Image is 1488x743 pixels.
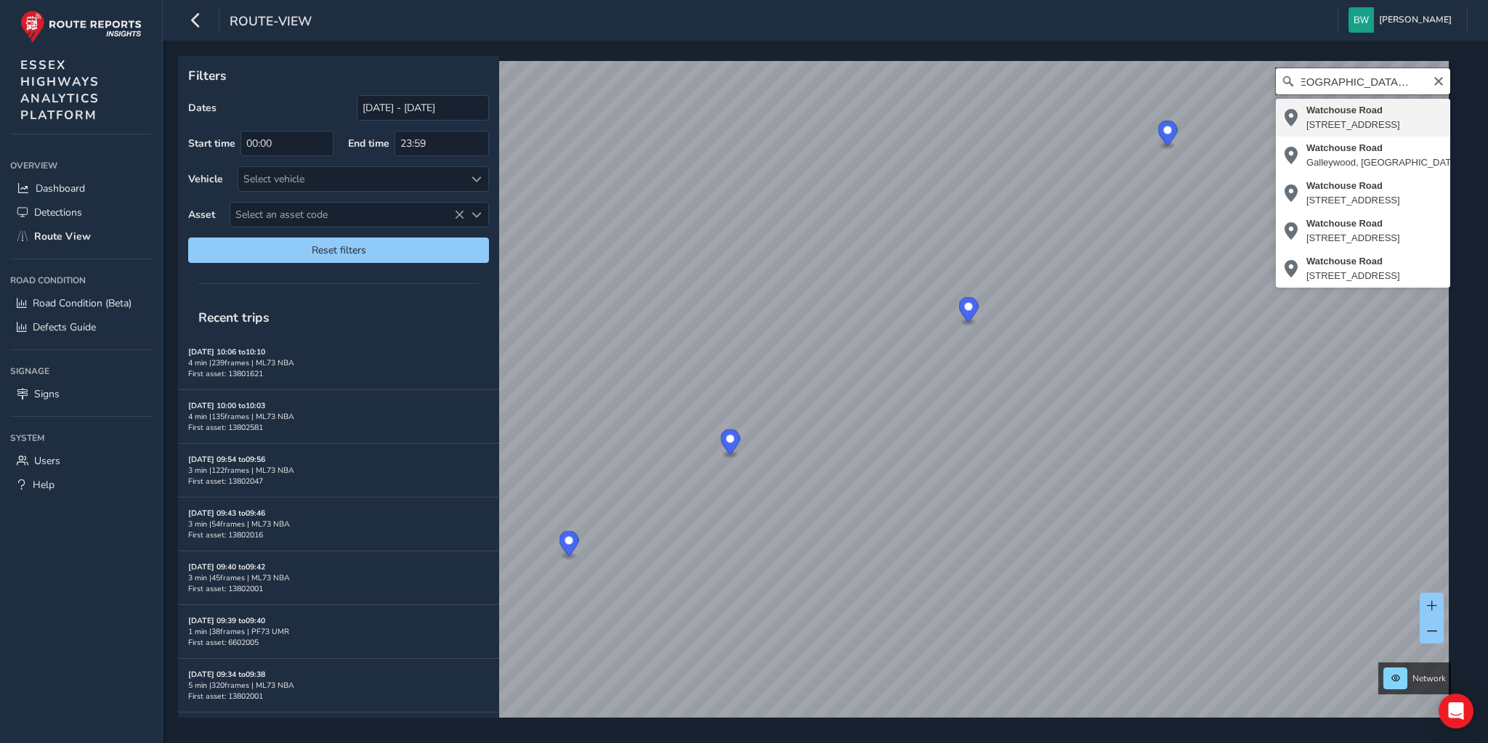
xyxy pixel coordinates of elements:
span: First asset: 13802047 [188,476,263,487]
strong: [DATE] 09:43 to 09:46 [188,508,265,519]
div: Map marker [1158,121,1178,150]
button: Clear [1433,73,1444,87]
span: Defects Guide [33,320,96,334]
div: [STREET_ADDRESS] [1306,231,1400,245]
label: Start time [188,137,235,150]
div: Road Condition [10,269,152,291]
span: First asset: 13802001 [188,691,263,702]
strong: [DATE] 09:39 to 09:40 [188,615,265,626]
canvas: Map [183,61,1449,734]
span: Help [33,478,54,492]
div: Map marker [559,531,579,561]
a: Detections [10,200,152,224]
input: Search [1276,68,1450,94]
span: First asset: 13802581 [188,422,263,433]
div: Map marker [959,297,979,327]
span: Route View [34,230,91,243]
div: 5 min | 320 frames | ML73 NBA [188,680,489,691]
strong: [DATE] 10:00 to 10:03 [188,400,265,411]
span: Dashboard [36,182,85,195]
span: Signs [34,387,60,401]
span: [PERSON_NAME] [1379,7,1452,33]
div: Watchouse Road [1306,216,1400,231]
a: Help [10,473,152,497]
div: Select an asset code [464,203,488,227]
div: [STREET_ADDRESS] [1306,118,1400,132]
div: 4 min | 239 frames | ML73 NBA [188,357,489,368]
div: Watchouse Road [1306,254,1400,269]
a: Dashboard [10,176,152,200]
div: 1 min | 38 frames | PF73 UMR [188,626,489,637]
div: Open Intercom Messenger [1439,694,1473,728]
div: [STREET_ADDRESS] [1306,269,1400,283]
strong: [DATE] 09:54 to 09:56 [188,454,265,465]
span: ESSEX HIGHWAYS ANALYTICS PLATFORM [20,57,100,123]
a: Route View [10,224,152,248]
img: rr logo [20,10,142,43]
span: First asset: 6602005 [188,637,259,648]
span: First asset: 13802016 [188,529,263,540]
div: 3 min | 45 frames | ML73 NBA [188,572,489,583]
span: Detections [34,206,82,219]
div: Watchouse Road [1306,103,1400,118]
img: diamond-layout [1348,7,1374,33]
label: Vehicle [188,172,223,186]
label: Asset [188,208,215,222]
button: [PERSON_NAME] [1348,7,1457,33]
strong: [DATE] 10:06 to 10:10 [188,346,265,357]
label: Dates [188,101,217,115]
div: Overview [10,155,152,176]
div: Select vehicle [238,167,464,191]
a: Defects Guide [10,315,152,339]
a: Road Condition (Beta) [10,291,152,315]
label: End time [348,137,389,150]
div: 4 min | 135 frames | ML73 NBA [188,411,489,422]
a: Signs [10,382,152,406]
strong: [DATE] 09:34 to 09:38 [188,669,265,680]
span: Road Condition (Beta) [33,296,132,310]
span: Reset filters [199,243,478,257]
span: First asset: 13801621 [188,368,263,379]
a: Users [10,449,152,473]
div: 3 min | 54 frames | ML73 NBA [188,519,489,529]
strong: [DATE] 09:40 to 09:42 [188,561,265,572]
div: Watchouse Road [1306,179,1400,193]
span: Select an asset code [230,203,464,227]
span: Users [34,454,60,468]
div: System [10,427,152,449]
span: First asset: 13802001 [188,583,263,594]
div: Map marker [721,429,740,459]
p: Filters [188,66,489,85]
div: [STREET_ADDRESS] [1306,193,1400,208]
div: 3 min | 122 frames | ML73 NBA [188,465,489,476]
div: Signage [10,360,152,382]
button: Reset filters [188,237,489,263]
span: route-view [230,12,312,33]
span: Recent trips [188,299,280,336]
span: Network [1412,673,1446,684]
